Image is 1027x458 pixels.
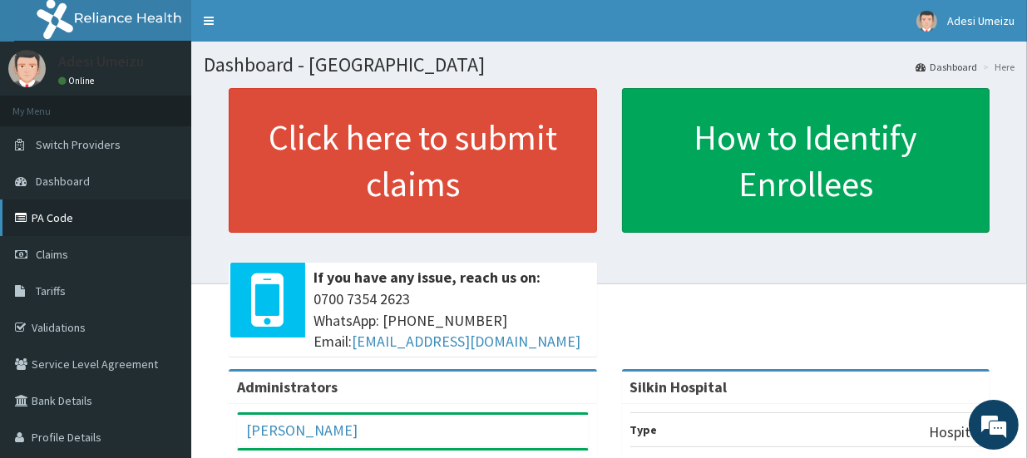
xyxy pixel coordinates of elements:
[36,137,121,152] span: Switch Providers
[630,422,658,437] b: Type
[622,88,990,233] a: How to Identify Enrollees
[352,332,580,351] a: [EMAIL_ADDRESS][DOMAIN_NAME]
[916,60,977,74] a: Dashboard
[204,54,1015,76] h1: Dashboard - [GEOGRAPHIC_DATA]
[8,50,46,87] img: User Image
[916,11,937,32] img: User Image
[947,13,1015,28] span: Adesi Umeizu
[237,377,338,396] b: Administrators
[36,283,66,298] span: Tariffs
[929,421,981,443] p: Hospital
[314,288,589,352] span: 0700 7354 2623 WhatsApp: [PHONE_NUMBER] Email:
[36,174,90,189] span: Dashboard
[58,54,144,69] p: Adesi Umeizu
[979,60,1015,74] li: Here
[314,268,541,287] b: If you have any issue, reach us on:
[36,247,68,262] span: Claims
[58,75,98,86] a: Online
[246,421,358,440] a: [PERSON_NAME]
[630,377,728,396] strong: Silkin Hospital
[229,88,597,233] a: Click here to submit claims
